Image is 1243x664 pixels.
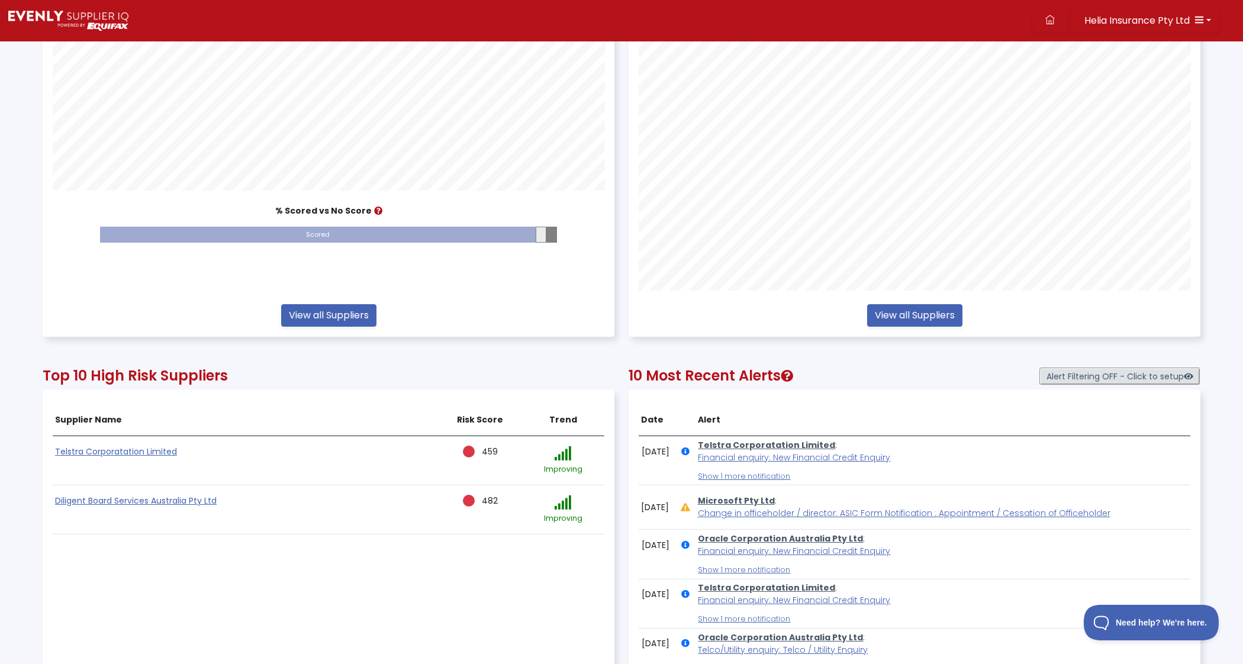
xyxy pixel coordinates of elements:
[698,533,1187,557] p: :
[639,530,678,560] td: [DATE]
[698,631,863,643] a: Oracle Corporation Australia Pty Ltd
[867,304,962,327] a: View all Suppliers
[698,495,1188,520] p: :
[698,439,835,451] a: Telstra Corporatation Limited
[521,404,604,436] th: Trend
[698,614,790,624] a: Show 1 more notification
[544,513,582,523] small: Improving
[698,452,890,463] a: Financial enquiry: New Financial Credit Enquiry
[698,439,1187,464] p: :
[439,404,521,436] th: Risk Score
[55,446,177,457] a: Telstra Corporatation Limited
[482,446,498,457] span: 459
[46,205,611,217] p: % Scored vs No Score
[698,594,890,606] a: Financial enquiry: New Financial Credit Enquiry
[695,404,1190,436] th: Alert
[544,464,582,474] small: Improving
[281,304,376,327] a: View all Suppliers
[639,579,678,610] td: [DATE]
[698,533,863,544] a: Oracle Corporation Australia Pty Ltd
[8,11,128,31] img: Supply Predict
[698,507,1110,519] a: Change in officeholder / director: ASIC Form Notification : Appointment / Cessation of Officeholder
[698,565,790,575] a: Show 1 more notification
[55,495,217,507] a: Diligent Board Services Australia Pty Ltd
[1084,14,1190,27] span: Helia Insurance Pty Ltd
[698,495,775,507] a: Microsoft Pty Ltd
[1039,368,1200,385] span: Alert Filtering OFF - Click to setup
[43,368,614,385] h2: Top 10 High Risk Suppliers
[639,485,678,530] td: [DATE]
[482,495,498,507] span: 482
[639,404,678,436] th: Date
[100,227,536,243] div: Scored
[698,582,835,594] a: Telstra Corporatation Limited
[698,582,1187,607] p: :
[639,628,678,659] td: [DATE]
[1072,9,1219,32] button: Helia Insurance Pty Ltd
[698,545,890,557] a: Financial enquiry: New Financial Credit Enquiry
[698,471,790,481] a: Show 1 more notification
[639,436,678,467] td: [DATE]
[629,368,1200,385] h2: 10 Most Recent Alerts
[698,631,1187,656] p: :
[698,644,868,656] a: Telco/Utility enquiry: Telco / Utility Enquiry
[1084,605,1219,640] iframe: Toggle Customer Support
[53,404,439,436] th: Supplier Name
